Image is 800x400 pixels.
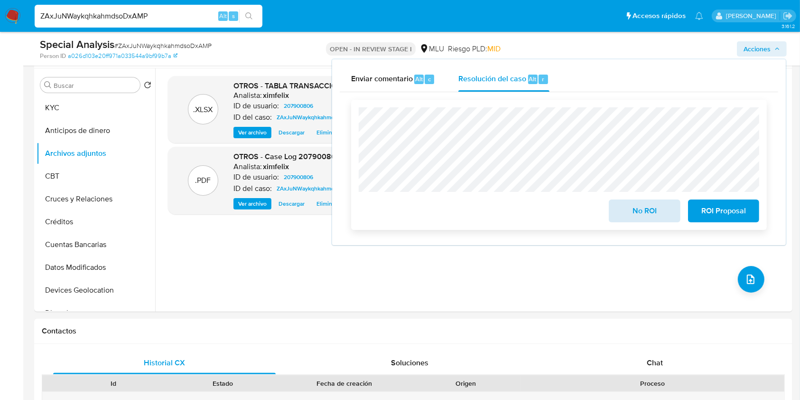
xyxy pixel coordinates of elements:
[144,81,151,92] button: Volver al orden por defecto
[233,198,271,210] button: Ver archivo
[419,44,444,54] div: MLU
[737,41,787,57] button: Acciones
[284,100,313,112] span: 207900806
[238,128,267,137] span: Ver archivo
[37,302,155,324] button: Direcciones
[263,162,289,171] h6: ximfelix
[316,199,337,209] span: Eliminar
[263,91,289,100] h6: ximfelix
[633,11,686,21] span: Accesos rápidos
[35,10,262,22] input: Buscar usuario o caso...
[37,279,155,302] button: Devices Geolocation
[194,105,213,115] p: .XLSX
[700,200,747,221] span: ROI Proposal
[529,75,537,84] span: Alt
[277,183,360,194] span: ZAxJuNWaykqhkahmdsoDxAMP
[233,127,271,138] button: Ver archivo
[40,52,66,60] b: Person ID
[280,171,317,183] a: 207900806
[542,75,544,84] span: r
[448,44,501,54] span: Riesgo PLD:
[233,113,272,122] p: ID del caso:
[621,200,668,221] span: No ROI
[37,256,155,279] button: Datos Modificados
[277,112,360,123] span: ZAxJuNWaykqhkahmdsoDxAMP
[37,119,155,142] button: Anticipos de dinero
[219,11,227,20] span: Alt
[280,100,317,112] a: 207900806
[527,379,778,388] div: Proceso
[781,22,795,30] span: 3.161.2
[418,379,514,388] div: Origen
[284,171,313,183] span: 207900806
[647,357,663,368] span: Chat
[458,73,526,84] span: Resolución del caso
[233,101,279,111] p: ID de usuario:
[37,165,155,188] button: CBT
[233,162,262,171] p: Analista:
[195,175,211,186] p: .PDF
[274,127,309,138] button: Descargar
[44,81,52,89] button: Buscar
[487,43,501,54] span: MID
[175,379,271,388] div: Estado
[238,199,267,209] span: Ver archivo
[609,200,680,222] button: No ROI
[284,379,404,388] div: Fecha de creación
[68,52,177,60] a: a026d103e20ff971a033544a9bf99b7a
[233,80,407,91] span: OTROS - TABLA TRANSACCIONAL 207900806 25
[312,198,342,210] button: Eliminar
[65,379,162,388] div: Id
[273,112,363,123] a: ZAxJuNWaykqhkahmdsoDxAMP
[688,200,759,222] button: ROI Proposal
[744,41,771,57] span: Acciones
[312,127,342,138] button: Eliminar
[144,357,185,368] span: Historial CX
[233,172,279,182] p: ID de usuario:
[114,41,212,50] span: # ZAxJuNWaykqhkahmdsoDxAMP
[351,73,413,84] span: Enviar comentario
[37,142,155,165] button: Archivos adjuntos
[54,81,136,90] input: Buscar
[326,42,416,56] p: OPEN - IN REVIEW STAGE I
[37,210,155,233] button: Créditos
[391,357,428,368] span: Soluciones
[239,10,259,23] button: search-icon
[783,11,793,21] a: Salir
[37,188,155,210] button: Cruces y Relaciones
[279,128,305,137] span: Descargar
[695,12,703,20] a: Notificaciones
[273,183,363,194] a: ZAxJuNWaykqhkahmdsoDxAMP
[233,91,262,100] p: Analista:
[37,233,155,256] button: Cuentas Bancarias
[415,75,423,84] span: Alt
[316,128,337,137] span: Eliminar
[232,11,235,20] span: s
[40,37,114,52] b: Special Analysis
[233,184,272,193] p: ID del caso:
[279,199,305,209] span: Descargar
[233,151,393,162] span: OTROS - Case Log 207900806 - 25_09_2025
[738,266,764,293] button: upload-file
[42,326,785,336] h1: Contactos
[726,11,780,20] p: ximena.felix@mercadolibre.com
[274,198,309,210] button: Descargar
[428,75,431,84] span: c
[37,96,155,119] button: KYC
